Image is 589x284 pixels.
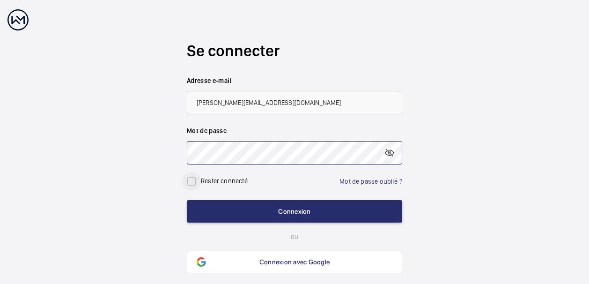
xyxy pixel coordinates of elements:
label: Adresse e-mail [187,76,402,85]
span: Connexion avec Google [259,258,330,266]
label: Mot de passe [187,126,402,135]
input: Votre adresse e-mail [187,91,402,114]
p: ou [187,232,402,241]
label: Rester connecté [201,177,248,185]
h2: Se connecter [187,40,402,62]
a: Mot de passe oublié ? [339,178,402,185]
button: Connexion [187,200,402,223]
